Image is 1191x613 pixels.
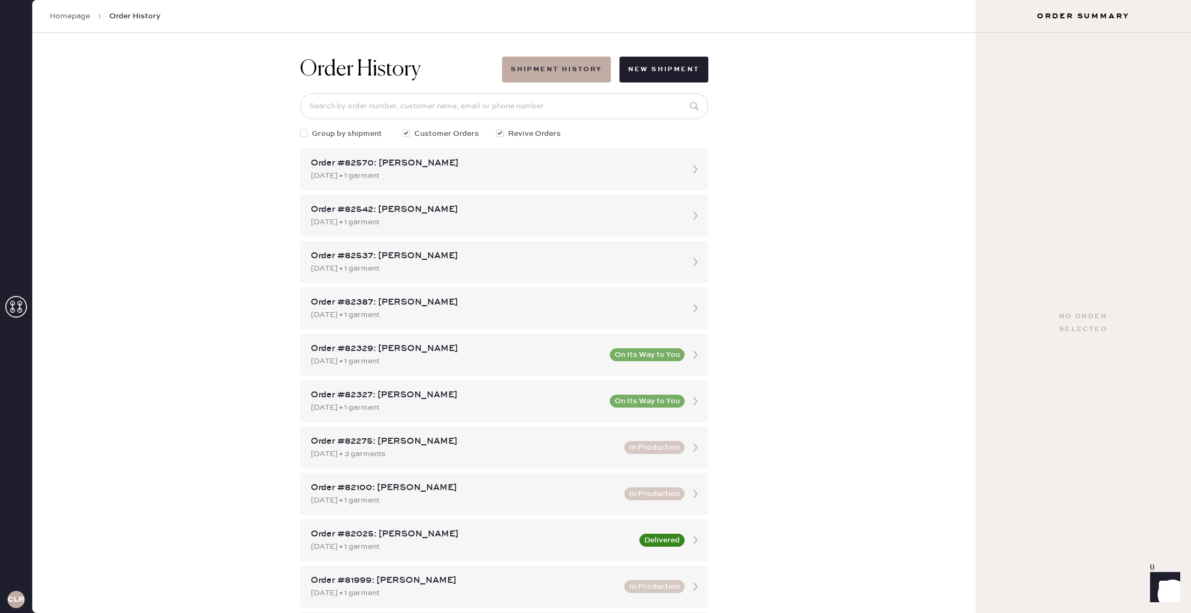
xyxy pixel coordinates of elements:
[311,402,603,414] div: [DATE] • 1 garment
[312,128,382,140] span: Group by shipment
[109,11,161,22] span: Order History
[311,541,633,553] div: [DATE] • 1 garment
[311,481,618,494] div: Order #82100: [PERSON_NAME]
[610,348,685,361] button: On Its Way to You
[624,441,685,454] button: In Production
[610,395,685,408] button: On Its Way to You
[414,128,479,140] span: Customer Orders
[311,309,678,321] div: [DATE] • 1 garment
[311,263,678,274] div: [DATE] • 1 garment
[1140,564,1186,611] iframe: Front Chat
[976,11,1191,22] h3: Order Summary
[50,11,90,22] a: Homepage
[311,494,618,506] div: [DATE] • 1 garment
[300,57,421,82] h1: Order History
[311,528,633,541] div: Order #82025: [PERSON_NAME]
[8,596,24,603] h3: CLR
[502,57,610,82] button: Shipment History
[619,57,708,82] button: New Shipment
[508,128,561,140] span: Revive Orders
[300,93,708,119] input: Search by order number, customer name, email or phone number
[311,342,603,355] div: Order #82329: [PERSON_NAME]
[311,216,678,228] div: [DATE] • 1 garment
[624,580,685,593] button: In Production
[311,250,678,263] div: Order #82537: [PERSON_NAME]
[311,170,678,182] div: [DATE] • 1 garment
[311,435,618,448] div: Order #82275: [PERSON_NAME]
[311,296,678,309] div: Order #82387: [PERSON_NAME]
[311,157,678,170] div: Order #82570: [PERSON_NAME]
[639,534,685,547] button: Delivered
[311,203,678,216] div: Order #82542: [PERSON_NAME]
[311,389,603,402] div: Order #82327: [PERSON_NAME]
[311,355,603,367] div: [DATE] • 1 garment
[311,448,618,460] div: [DATE] • 3 garments
[624,487,685,500] button: In Production
[311,574,618,587] div: Order #81999: [PERSON_NAME]
[311,587,618,599] div: [DATE] • 1 garment
[1059,310,1108,336] div: No order selected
